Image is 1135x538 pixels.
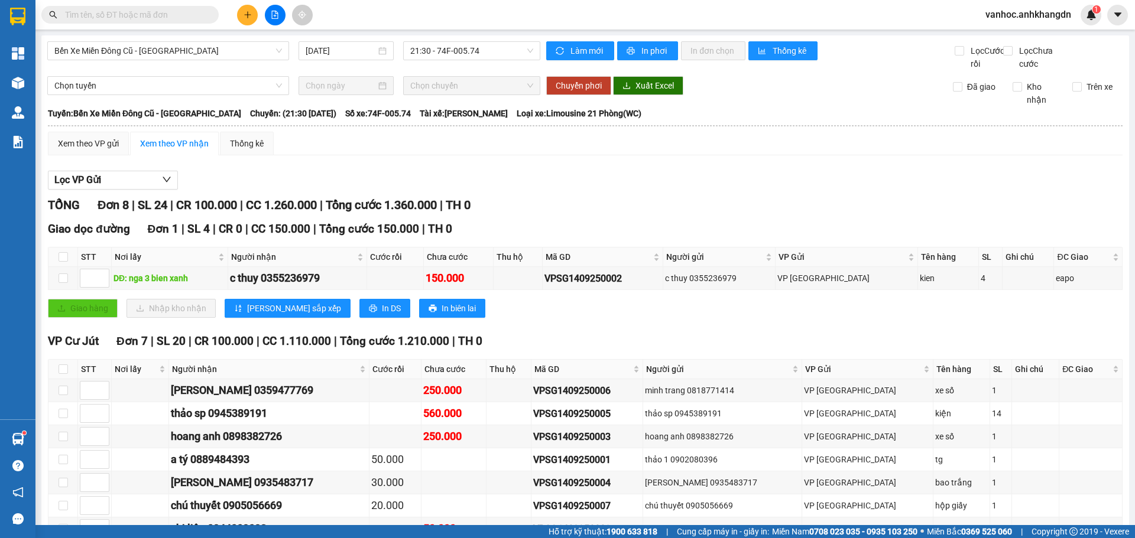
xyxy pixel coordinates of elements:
span: Miền Nam [772,525,917,538]
span: TH 0 [458,334,482,348]
span: Miền Bắc [927,525,1012,538]
th: Chưa cước [424,247,494,267]
th: Tên hàng [918,247,980,267]
div: [PERSON_NAME] 0359477769 [171,382,367,399]
strong: 1900 633 818 [607,527,657,536]
div: 1 [992,384,1010,397]
div: chị liên 0944009092 [171,520,367,537]
span: Thống kê [773,44,808,57]
span: Hỗ trợ kỹ thuật: [549,525,657,538]
div: [PERSON_NAME] 0935483717 [645,476,800,489]
td: VPSG1409250007 [531,494,643,517]
span: Chọn chuyến [410,77,533,94]
div: 30.000 [371,474,420,491]
span: copyright [1069,527,1078,536]
div: chú thuyết 0905056669 [171,497,367,514]
button: In đơn chọn [681,41,745,60]
div: 14 [992,407,1010,420]
span: SL 20 [157,334,186,348]
span: Đơn 8 [98,198,129,212]
td: VP Sài Gòn [776,267,918,290]
th: Cước rồi [369,360,422,379]
span: TH 0 [446,198,471,212]
span: | [245,222,248,236]
span: CC 1.260.000 [246,198,317,212]
span: ĐC Giao [1057,250,1110,263]
th: Chưa cước [421,360,486,379]
div: hộp giấy [935,499,988,512]
span: Chọn tuyến [54,77,282,94]
div: [PERSON_NAME] 0935483717 [171,474,367,491]
div: 1 [992,453,1010,466]
sup: 1 [1092,5,1101,14]
div: VPSG1409250005 [533,406,640,421]
button: printerIn biên lai [419,299,485,318]
span: Nơi lấy [115,250,216,263]
span: download [622,81,631,91]
span: Người nhận [172,363,357,376]
span: ĐC Giao [1062,363,1110,376]
span: Xuất Excel [635,79,674,92]
span: 21:30 - 74F-005.74 [410,42,533,60]
span: Mã GD [546,250,651,263]
input: Chọn ngày [306,79,376,92]
span: Lọc VP Gửi [54,172,101,187]
button: Chuyển phơi [546,76,611,95]
div: 50.000 [371,451,420,468]
span: [PERSON_NAME] sắp xếp [247,302,341,315]
span: | [452,334,455,348]
th: Thu hộ [487,360,531,379]
button: downloadXuất Excel [613,76,683,95]
span: Cung cấp máy in - giấy in: [677,525,769,538]
button: uploadGiao hàng [48,299,118,318]
div: VPSG1409250007 [533,498,640,513]
span: Người gửi [666,250,763,263]
div: VPSG1409250004 [533,475,640,490]
span: Người nhận [231,250,355,263]
span: printer [369,304,377,314]
div: VP [GEOGRAPHIC_DATA] [777,272,916,285]
div: chị liên 0944009092 [645,522,800,535]
span: aim [298,11,306,19]
span: Đơn 1 [148,222,179,236]
th: Cước rồi [367,247,424,267]
div: thảo sp 0945389191 [171,405,367,422]
td: VPSG1409250006 [531,379,643,402]
span: Tài xế: [PERSON_NAME] [420,107,508,120]
div: a tý 0889484393 [171,451,367,468]
td: VPSG1409250002 [543,267,663,290]
span: CC 150.000 [251,222,310,236]
span: | [257,334,260,348]
div: VPSG1409250001 [533,452,640,467]
div: VP [GEOGRAPHIC_DATA] [804,453,932,466]
span: notification [12,487,24,498]
span: Làm mới [570,44,605,57]
button: sort-ascending[PERSON_NAME] sắp xếp [225,299,351,318]
button: Lọc VP Gửi [48,171,178,190]
div: thảo 1 0902080396 [645,453,800,466]
span: printer [429,304,437,314]
span: Bến Xe Miền Đông Cũ - Đắk Nông [54,42,282,60]
span: Số xe: 74F-005.74 [345,107,411,120]
td: VPSG1409250004 [531,471,643,494]
img: logo-vxr [10,8,25,25]
div: VPSG1409250003 [533,429,640,444]
div: Xem theo VP gửi [58,137,119,150]
div: VP [GEOGRAPHIC_DATA] [804,384,932,397]
span: | [240,198,243,212]
span: Lọc Cước rồi [966,44,1006,70]
th: Thu hộ [494,247,543,267]
div: DĐ: nga 3 bien xanh [113,272,226,285]
th: Ghi chú [1012,360,1060,379]
strong: 0708 023 035 - 0935 103 250 [809,527,917,536]
td: VP Sài Gòn [802,379,934,402]
input: Tìm tên, số ĐT hoặc mã đơn [65,8,205,21]
span: CR 100.000 [194,334,254,348]
span: Tổng cước 1.360.000 [326,198,437,212]
div: VPSG1409250006 [533,383,640,398]
img: dashboard-icon [12,47,24,60]
span: ⚪️ [920,529,924,534]
span: | [189,334,192,348]
div: VP [GEOGRAPHIC_DATA] [804,522,932,535]
span: bar-chart [758,47,768,56]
